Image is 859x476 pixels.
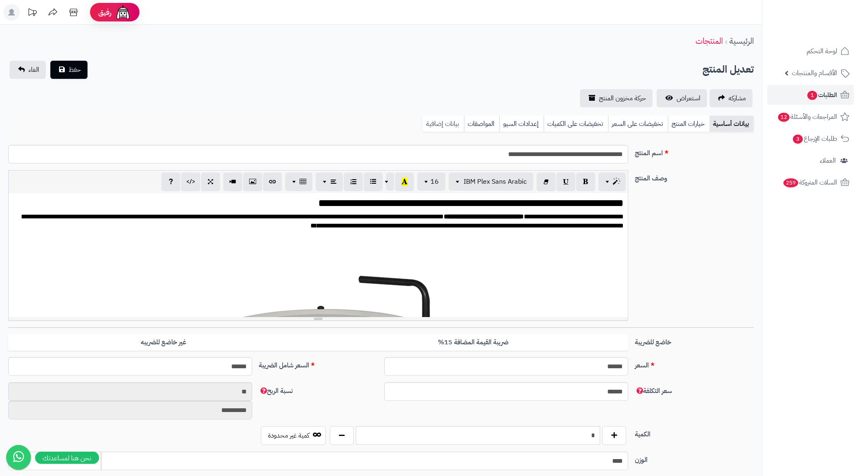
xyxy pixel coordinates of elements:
[767,173,854,192] a: السلات المتروكة259
[729,35,754,47] a: الرئيسية
[792,133,837,144] span: طلبات الإرجاع
[69,65,81,75] span: حفظ
[807,91,817,100] span: 1
[608,116,668,132] a: تخفيضات على السعر
[807,89,837,101] span: الطلبات
[423,116,464,132] a: بيانات إضافية
[50,61,88,79] button: حفظ
[803,22,851,40] img: logo-2.png
[28,65,39,75] span: الغاء
[777,111,837,123] span: المراجعات والأسئلة
[767,107,854,127] a: المراجعات والأسئلة12
[807,45,837,57] span: لوحة التحكم
[256,357,381,370] label: السعر شامل الضريبة
[632,452,757,465] label: الوزن
[767,129,854,149] a: طلبات الإرجاع3
[259,386,293,396] span: نسبة الربح
[599,93,646,103] span: حركة مخزون المنتج
[115,4,131,21] img: ai-face.png
[449,173,533,191] button: IBM Plex Sans Arabic
[464,116,499,132] a: المواصفات
[703,61,754,78] h2: تعديل المنتج
[318,334,628,351] label: ضريبة القيمة المضافة 15%
[544,116,608,132] a: تخفيضات على الكميات
[417,173,445,191] button: 16
[632,334,757,347] label: خاضع للضريبة
[767,41,854,61] a: لوحة التحكم
[677,93,700,103] span: استعراض
[710,89,753,107] a: مشاركه
[767,151,854,171] a: العملاء
[98,7,111,17] span: رفيق
[783,178,798,187] span: 259
[710,116,754,132] a: بيانات أساسية
[632,170,757,183] label: وصف المنتج
[464,177,527,187] span: IBM Plex Sans Arabic
[9,61,46,79] a: الغاء
[499,116,544,132] a: إعدادات السيو
[792,67,837,79] span: الأقسام والمنتجات
[632,426,757,439] label: الكمية
[657,89,707,107] a: استعراض
[632,145,757,158] label: اسم المنتج
[431,177,439,187] span: 16
[820,155,836,166] span: العملاء
[729,93,746,103] span: مشاركه
[668,116,710,132] a: خيارات المنتج
[632,357,757,370] label: السعر
[635,386,672,396] span: سعر التكلفة
[696,35,723,47] a: المنتجات
[778,113,790,122] span: 12
[783,177,837,188] span: السلات المتروكة
[793,135,803,144] span: 3
[8,334,318,351] label: غير خاضع للضريبه
[580,89,653,107] a: حركة مخزون المنتج
[22,4,43,23] a: تحديثات المنصة
[767,85,854,105] a: الطلبات1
